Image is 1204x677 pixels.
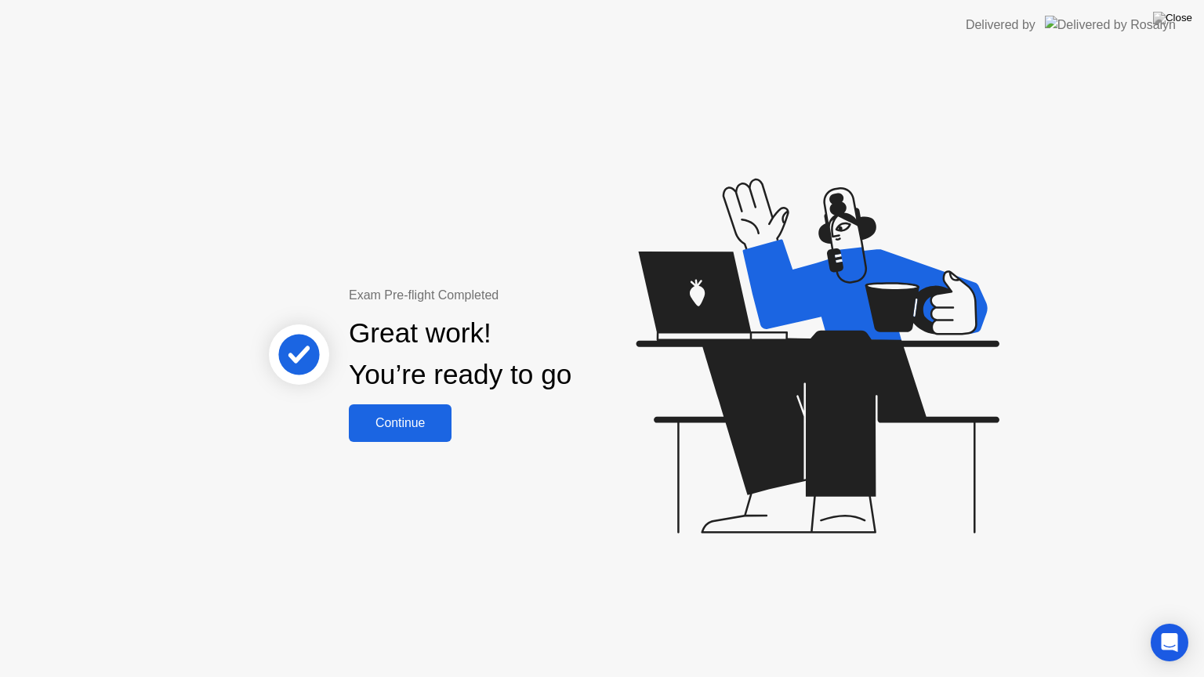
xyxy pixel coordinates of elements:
[1153,12,1192,24] img: Close
[349,286,673,305] div: Exam Pre-flight Completed
[1045,16,1176,34] img: Delivered by Rosalyn
[354,416,447,430] div: Continue
[1151,624,1188,661] div: Open Intercom Messenger
[349,404,451,442] button: Continue
[349,313,571,396] div: Great work! You’re ready to go
[966,16,1035,34] div: Delivered by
